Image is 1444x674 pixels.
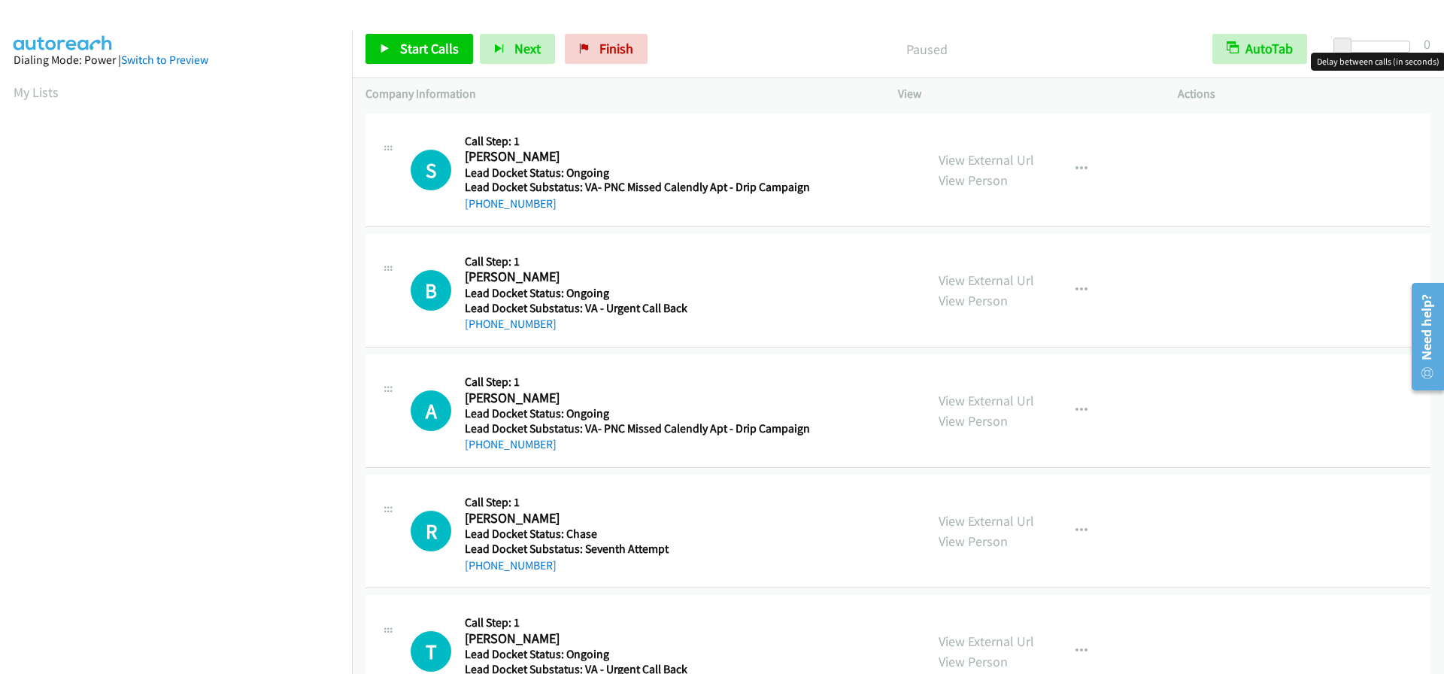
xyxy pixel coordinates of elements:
[14,51,338,69] div: Dialing Mode: Power |
[939,392,1034,409] a: View External Url
[411,631,451,672] h1: T
[465,269,805,286] h2: [PERSON_NAME]
[465,421,810,436] h5: Lead Docket Substatus: VA- PNC Missed Calendly Apt - Drip Campaign
[411,270,451,311] div: The call is yet to be attempted
[514,40,541,57] span: Next
[898,85,1151,103] p: View
[411,631,451,672] div: The call is yet to be attempted
[465,437,557,451] a: [PHONE_NUMBER]
[465,495,805,510] h5: Call Step: 1
[465,527,805,542] h5: Lead Docket Status: Chase
[939,653,1008,670] a: View Person
[465,390,805,407] h2: [PERSON_NAME]
[668,39,1185,59] p: Paused
[465,286,805,301] h5: Lead Docket Status: Ongoing
[411,270,451,311] h1: B
[1400,277,1444,396] iframe: Resource Center
[411,511,451,551] div: The call is yet to be attempted
[465,301,805,316] h5: Lead Docket Substatus: VA - Urgent Call Back
[465,254,805,269] h5: Call Step: 1
[411,390,451,431] div: The call is yet to be attempted
[465,647,805,662] h5: Lead Docket Status: Ongoing
[465,180,810,195] h5: Lead Docket Substatus: VA- PNC Missed Calendly Apt - Drip Campaign
[565,34,648,64] a: Finish
[939,151,1034,168] a: View External Url
[1424,34,1430,54] div: 0
[939,633,1034,650] a: View External Url
[465,165,810,181] h5: Lead Docket Status: Ongoing
[939,512,1034,530] a: View External Url
[939,533,1008,550] a: View Person
[411,150,451,190] h1: S
[465,134,810,149] h5: Call Step: 1
[400,40,459,57] span: Start Calls
[366,85,871,103] p: Company Information
[465,196,557,211] a: [PHONE_NUMBER]
[465,148,805,165] h2: [PERSON_NAME]
[599,40,633,57] span: Finish
[465,375,810,390] h5: Call Step: 1
[465,406,810,421] h5: Lead Docket Status: Ongoing
[366,34,473,64] a: Start Calls
[465,510,805,527] h2: [PERSON_NAME]
[465,542,805,557] h5: Lead Docket Substatus: Seventh Attempt
[465,317,557,331] a: [PHONE_NUMBER]
[14,83,59,101] a: My Lists
[465,558,557,572] a: [PHONE_NUMBER]
[465,615,805,630] h5: Call Step: 1
[121,53,208,67] a: Switch to Preview
[1212,34,1307,64] button: AutoTab
[1178,85,1430,103] p: Actions
[411,390,451,431] h1: A
[939,292,1008,309] a: View Person
[939,172,1008,189] a: View Person
[411,150,451,190] div: The call is yet to be attempted
[465,630,805,648] h2: [PERSON_NAME]
[939,272,1034,289] a: View External Url
[411,511,451,551] h1: R
[939,412,1008,430] a: View Person
[480,34,555,64] button: Next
